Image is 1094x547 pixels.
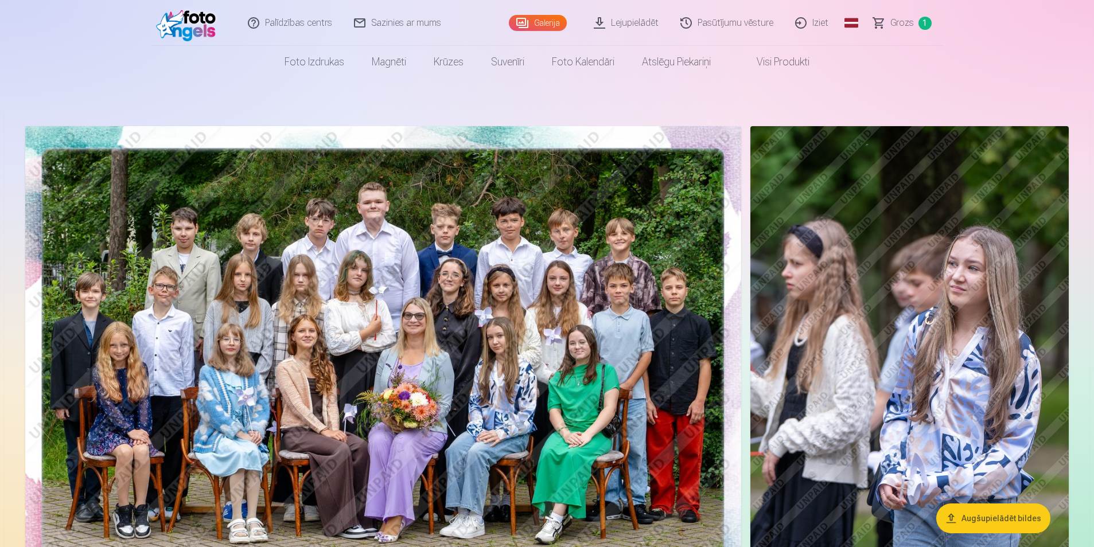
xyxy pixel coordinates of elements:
[358,46,420,78] a: Magnēti
[890,16,914,30] span: Grozs
[509,15,567,31] a: Galerija
[271,46,358,78] a: Foto izdrukas
[477,46,538,78] a: Suvenīri
[725,46,823,78] a: Visi produkti
[628,46,725,78] a: Atslēgu piekariņi
[156,5,222,41] img: /fa3
[420,46,477,78] a: Krūzes
[918,17,932,30] span: 1
[936,503,1050,533] button: Augšupielādēt bildes
[538,46,628,78] a: Foto kalendāri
